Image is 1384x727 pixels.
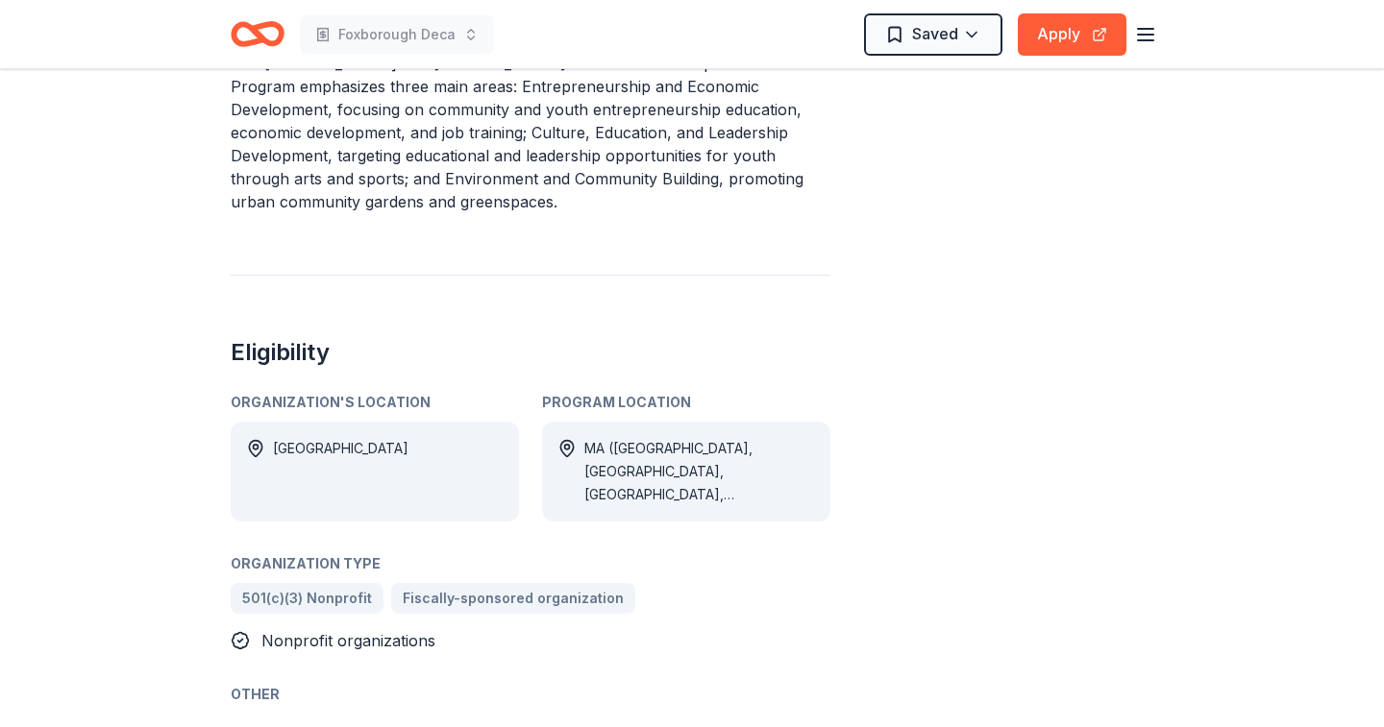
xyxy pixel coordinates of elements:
span: Foxborough Deca [338,23,456,46]
button: Apply [1018,13,1126,56]
button: Saved [864,13,1002,56]
span: 501(c)(3) Nonprofit [242,587,372,610]
span: Fiscally-sponsored organization [403,587,624,610]
a: Home [231,12,284,57]
div: Organization's Location [231,391,519,414]
div: Other [231,683,830,706]
a: 501(c)(3) Nonprofit [231,583,383,614]
span: Nonprofit organizations [261,631,435,650]
div: Program Location [542,391,830,414]
div: MA ([GEOGRAPHIC_DATA], [GEOGRAPHIC_DATA], [GEOGRAPHIC_DATA], [GEOGRAPHIC_DATA]) [584,437,815,506]
button: Foxborough Deca [300,15,494,54]
span: Saved [912,21,958,46]
a: Fiscally-sponsored organization [391,583,635,614]
div: Organization Type [231,552,830,575]
h2: Eligibility [231,337,830,368]
div: [GEOGRAPHIC_DATA] [273,437,408,506]
p: The [PERSON_NAME] and [PERSON_NAME] Foundation's Competitive Grant Program emphasizes three main ... [231,52,830,213]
